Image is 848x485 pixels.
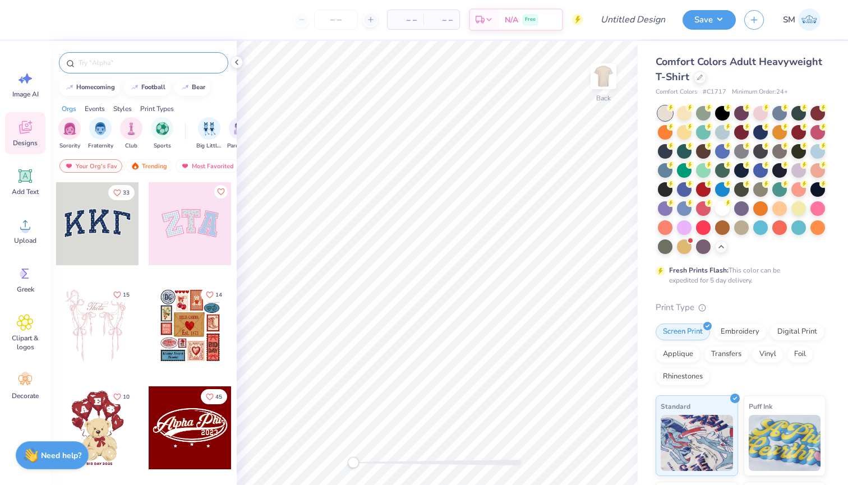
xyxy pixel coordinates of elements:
[151,117,173,150] button: filter button
[123,292,130,298] span: 15
[141,84,165,90] div: football
[656,301,826,314] div: Print Type
[174,79,210,96] button: bear
[732,87,788,97] span: Minimum Order: 24 +
[227,142,253,150] span: Parent's Weekend
[58,117,81,150] button: filter button
[62,104,76,114] div: Orgs
[394,14,417,26] span: – –
[656,324,710,340] div: Screen Print
[12,187,39,196] span: Add Text
[76,84,115,90] div: homecoming
[123,394,130,400] span: 10
[713,324,767,340] div: Embroidery
[661,415,733,471] img: Standard
[88,117,113,150] button: filter button
[215,292,222,298] span: 14
[125,142,137,150] span: Club
[683,10,736,30] button: Save
[656,55,822,84] span: Comfort Colors Adult Heavyweight T-Shirt
[12,90,39,99] span: Image AI
[120,117,142,150] button: filter button
[592,65,615,87] img: Back
[348,457,359,468] div: Accessibility label
[181,84,190,91] img: trend_line.gif
[108,389,135,404] button: Like
[192,84,205,90] div: bear
[123,190,130,196] span: 33
[125,122,137,135] img: Club Image
[201,389,227,404] button: Like
[752,346,784,363] div: Vinyl
[94,122,107,135] img: Fraternity Image
[88,117,113,150] div: filter for Fraternity
[783,13,795,26] span: SM
[131,162,140,170] img: trending.gif
[77,57,221,68] input: Try "Alpha"
[234,122,247,135] img: Parent's Weekend Image
[227,117,253,150] button: filter button
[12,391,39,400] span: Decorate
[596,93,611,103] div: Back
[203,122,215,135] img: Big Little Reveal Image
[17,285,34,294] span: Greek
[63,122,76,135] img: Sorority Image
[314,10,358,30] input: – –
[669,266,729,275] strong: Fresh Prints Flash:
[201,287,227,302] button: Like
[787,346,813,363] div: Foil
[656,87,697,97] span: Comfort Colors
[215,394,222,400] span: 45
[156,122,169,135] img: Sports Image
[64,162,73,170] img: most_fav.gif
[770,324,824,340] div: Digital Print
[58,117,81,150] div: filter for Sorority
[154,142,171,150] span: Sports
[749,415,821,471] img: Puff Ink
[14,236,36,245] span: Upload
[525,16,536,24] span: Free
[140,104,174,114] div: Print Types
[656,368,710,385] div: Rhinestones
[130,84,139,91] img: trend_line.gif
[120,117,142,150] div: filter for Club
[703,87,726,97] span: # C1717
[124,79,170,96] button: football
[85,104,105,114] div: Events
[656,346,700,363] div: Applique
[749,400,772,412] span: Puff Ink
[176,159,239,173] div: Most Favorited
[151,117,173,150] div: filter for Sports
[798,8,821,31] img: Sofia Maitz
[778,8,826,31] a: SM
[113,104,132,114] div: Styles
[126,159,172,173] div: Trending
[430,14,453,26] span: – –
[108,185,135,200] button: Like
[59,142,80,150] span: Sorority
[7,334,44,352] span: Clipart & logos
[59,79,120,96] button: homecoming
[59,159,122,173] div: Your Org's Fav
[13,138,38,147] span: Designs
[704,346,749,363] div: Transfers
[505,14,518,26] span: N/A
[214,185,228,198] button: Like
[65,84,74,91] img: trend_line.gif
[227,117,253,150] div: filter for Parent's Weekend
[196,117,222,150] div: filter for Big Little Reveal
[181,162,190,170] img: most_fav.gif
[108,287,135,302] button: Like
[592,8,674,31] input: Untitled Design
[88,142,113,150] span: Fraternity
[661,400,690,412] span: Standard
[669,265,807,285] div: This color can be expedited for 5 day delivery.
[41,450,81,461] strong: Need help?
[196,117,222,150] button: filter button
[196,142,222,150] span: Big Little Reveal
